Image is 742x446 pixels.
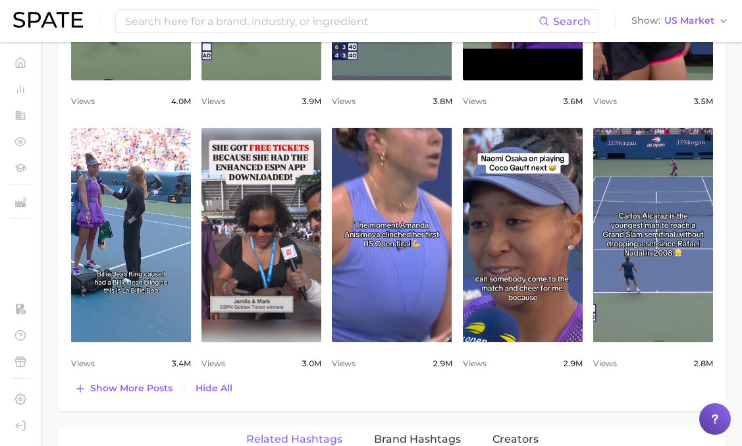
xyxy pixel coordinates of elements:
span: Related Hashtags [246,433,342,445]
span: Views [201,94,225,109]
span: 3.0m [302,356,321,372]
span: Views [71,94,95,109]
span: Hide All [196,383,232,394]
button: ShowUS Market [628,13,732,30]
span: 4.0m [171,94,191,109]
span: 3.8m [433,94,452,109]
span: 3.9m [302,94,321,109]
span: Views [463,94,487,109]
span: 2.8m [693,356,713,372]
a: Log out. Currently logged in with e-mail marissa.callender@digitas.com. [11,416,30,435]
span: Views [71,356,95,372]
span: 3.5m [693,94,713,109]
span: Show [631,17,660,24]
span: Views [593,356,617,372]
span: 3.4m [171,356,191,372]
span: Views [332,94,356,109]
img: SPATE [13,12,83,28]
span: Views [463,356,487,372]
span: Brand Hashtags [374,433,461,445]
button: Show more posts [71,379,176,398]
span: Views [332,356,356,372]
span: Views [201,356,225,372]
span: 2.9m [563,356,583,372]
span: Search [553,15,591,28]
span: Show more posts [90,383,172,394]
input: Search here for a brand, industry, or ingredient [124,10,539,32]
span: Views [593,94,617,109]
span: US Market [664,17,714,24]
button: Hide All [192,379,236,397]
span: 2.9m [433,356,452,372]
span: Creators [492,433,539,445]
span: 3.6m [563,94,583,109]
